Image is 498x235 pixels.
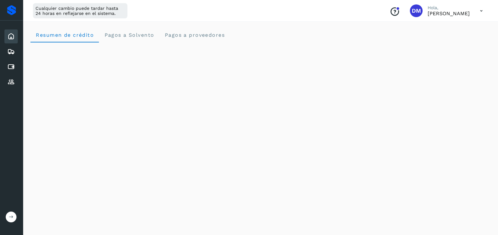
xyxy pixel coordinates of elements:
[164,32,225,38] span: Pagos a proveedores
[36,32,94,38] span: Resumen de crédito
[104,32,154,38] span: Pagos a Solvento
[428,5,470,10] p: Hola,
[4,75,18,89] div: Proveedores
[4,29,18,43] div: Inicio
[33,3,127,18] div: Cualquier cambio puede tardar hasta 24 horas en reflejarse en el sistema.
[4,60,18,74] div: Cuentas por pagar
[4,45,18,59] div: Embarques
[428,10,470,16] p: Diego Muriel Perez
